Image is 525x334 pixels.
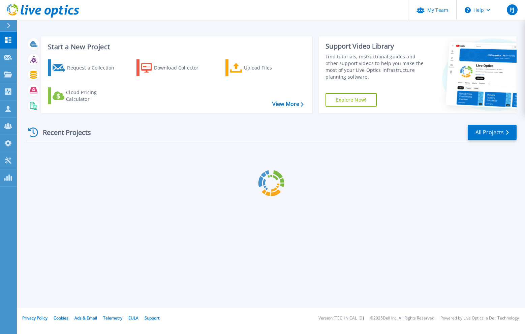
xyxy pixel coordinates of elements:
[326,53,425,80] div: Find tutorials, instructional guides and other support videos to help you make the most of your L...
[103,315,122,321] a: Telemetry
[154,61,208,75] div: Download Collector
[74,315,97,321] a: Ads & Email
[136,59,212,76] a: Download Collector
[26,124,100,141] div: Recent Projects
[48,59,123,76] a: Request a Collection
[272,101,304,107] a: View More
[468,125,517,140] a: All Projects
[326,42,425,51] div: Support Video Library
[48,87,123,104] a: Cloud Pricing Calculator
[509,7,514,12] span: PJ
[244,61,298,75] div: Upload Files
[128,315,138,321] a: EULA
[66,89,120,103] div: Cloud Pricing Calculator
[22,315,48,321] a: Privacy Policy
[370,316,434,321] li: © 2025 Dell Inc. All Rights Reserved
[318,316,364,321] li: Version: [TECHNICAL_ID]
[440,316,519,321] li: Powered by Live Optics, a Dell Technology
[145,315,159,321] a: Support
[67,61,121,75] div: Request a Collection
[48,43,303,51] h3: Start a New Project
[225,59,301,76] a: Upload Files
[326,93,377,107] a: Explore Now!
[54,315,68,321] a: Cookies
